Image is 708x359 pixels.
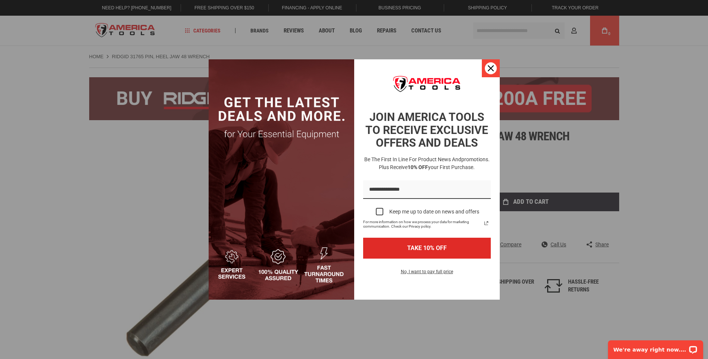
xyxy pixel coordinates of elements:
svg: link icon [482,219,491,228]
span: promotions. Plus receive your first purchase. [379,156,490,170]
input: Email field [363,180,491,199]
a: Read our Privacy Policy [482,219,491,228]
strong: 10% OFF [408,164,428,170]
button: No, I want to pay full price [395,268,459,280]
button: TAKE 10% OFF [363,238,491,258]
iframe: LiveChat chat widget [603,335,708,359]
span: For more information on how we process your data for marketing communication. Check our Privacy p... [363,220,482,229]
svg: close icon [488,65,494,71]
div: Keep me up to date on news and offers [389,209,479,215]
strong: JOIN AMERICA TOOLS TO RECEIVE EXCLUSIVE OFFERS AND DEALS [365,110,488,149]
button: Close [482,59,500,77]
h3: Be the first in line for product news and [362,156,492,171]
